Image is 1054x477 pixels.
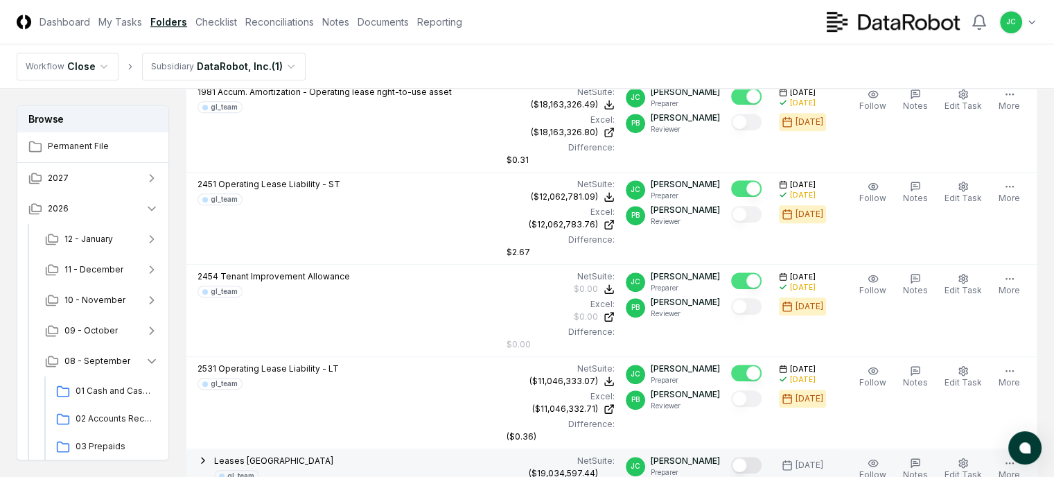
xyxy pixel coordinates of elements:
[507,206,615,218] div: Excel:
[651,178,720,191] p: [PERSON_NAME]
[507,326,615,338] div: Difference:
[631,210,640,220] span: PB
[631,277,640,287] span: JC
[731,272,762,289] button: Mark complete
[859,285,886,295] span: Follow
[26,60,64,73] div: Workflow
[796,459,823,471] div: [DATE]
[651,112,720,124] p: [PERSON_NAME]
[245,15,314,29] a: Reconciliations
[218,87,452,97] span: Accum. Amortization - Operating lease right-to-use asset
[651,455,720,467] p: [PERSON_NAME]
[64,294,125,306] span: 10 - November
[1008,431,1042,465] button: atlas-launcher
[942,363,985,392] button: Edit Task
[945,285,982,295] span: Edit Task
[48,202,69,215] span: 2026
[358,15,409,29] a: Documents
[17,15,31,29] img: Logo
[34,315,170,346] button: 09 - October
[631,118,640,128] span: PB
[507,86,615,98] div: NetSuite :
[64,263,123,276] span: 11 - December
[507,218,615,231] a: ($12,062,783.76)
[507,270,615,283] div: NetSuite :
[731,114,762,130] button: Mark complete
[900,86,931,115] button: Notes
[34,285,170,315] button: 10 - November
[214,455,333,467] button: Leases [GEOGRAPHIC_DATA]
[731,206,762,223] button: Mark complete
[651,375,720,385] p: Preparer
[790,282,816,293] div: [DATE]
[507,246,530,259] div: $2.67
[197,271,218,281] span: 2454
[531,191,615,203] button: ($12,062,781.09)
[417,15,462,29] a: Reporting
[214,456,333,466] span: Leases [GEOGRAPHIC_DATA]
[17,132,170,162] a: Permanent File
[531,126,598,139] div: ($18,163,326.80)
[942,178,985,207] button: Edit Task
[51,435,159,460] a: 03 Prepaids
[857,363,889,392] button: Follow
[195,15,237,29] a: Checklist
[942,270,985,300] button: Edit Task
[903,377,928,388] span: Notes
[17,106,168,132] h3: Browse
[574,283,615,295] button: $0.00
[827,12,960,32] img: DataRobot logo
[651,309,720,319] p: Reviewer
[996,86,1023,115] button: More
[731,457,762,474] button: Mark complete
[859,377,886,388] span: Follow
[945,101,982,111] span: Edit Task
[507,154,529,166] div: $0.31
[945,377,982,388] span: Edit Task
[220,271,350,281] span: Tenant Improvement Allowance
[903,285,928,295] span: Notes
[76,440,153,453] span: 03 Prepaids
[731,390,762,407] button: Mark complete
[17,163,170,193] button: 2027
[651,388,720,401] p: [PERSON_NAME]
[731,365,762,381] button: Mark complete
[574,283,598,295] div: $0.00
[651,270,720,283] p: [PERSON_NAME]
[942,86,985,115] button: Edit Task
[857,178,889,207] button: Follow
[731,88,762,105] button: Mark complete
[507,455,615,467] div: NetSuite :
[651,216,720,227] p: Reviewer
[996,178,1023,207] button: More
[98,15,142,29] a: My Tasks
[151,60,194,73] div: Subsidiary
[531,191,598,203] div: ($12,062,781.09)
[631,394,640,405] span: PB
[531,98,615,111] button: ($18,163,326.49)
[790,374,816,385] div: [DATE]
[859,101,886,111] span: Follow
[322,15,349,29] a: Notes
[651,98,720,109] p: Preparer
[1006,17,1016,27] span: JC
[48,172,69,184] span: 2027
[631,92,640,103] span: JC
[76,385,153,397] span: 01 Cash and Cash Equivalents
[211,286,238,297] div: gl_team
[34,346,170,376] button: 08 - September
[790,272,816,282] span: [DATE]
[651,363,720,375] p: [PERSON_NAME]
[64,324,118,337] span: 09 - October
[900,178,931,207] button: Notes
[790,364,816,374] span: [DATE]
[651,191,720,201] p: Preparer
[857,86,889,115] button: Follow
[531,98,598,111] div: ($18,163,326.49)
[859,193,886,203] span: Follow
[39,15,90,29] a: Dashboard
[796,300,823,313] div: [DATE]
[631,302,640,313] span: PB
[197,179,216,189] span: 2451
[900,270,931,300] button: Notes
